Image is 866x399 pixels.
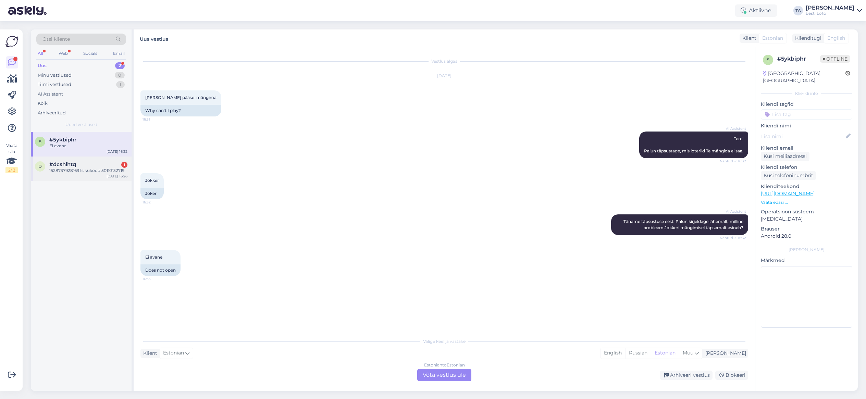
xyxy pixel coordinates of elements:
p: Kliendi nimi [761,122,852,129]
div: [DATE] [140,73,748,79]
p: [MEDICAL_DATA] [761,215,852,223]
span: #5ykbiphr [49,137,76,143]
div: [DATE] 16:26 [107,174,127,179]
a: [PERSON_NAME]Eesti Loto [806,5,862,16]
div: Socials [82,49,99,58]
span: Estonian [762,35,783,42]
span: Uued vestlused [65,122,97,128]
span: Täname täpsustuse eest. Palun kirjeldage lähemalt, milline probleem Jokkeri mängimisel täpsemalt ... [623,219,744,230]
img: Askly Logo [5,35,18,48]
span: d [38,164,42,169]
input: Lisa tag [761,109,852,120]
div: 2 [115,62,125,69]
div: AI Assistent [38,91,63,98]
div: [GEOGRAPHIC_DATA], [GEOGRAPHIC_DATA] [763,70,845,84]
div: English [601,348,625,358]
span: AI Assistent [720,209,746,214]
div: Valige keel ja vastake [140,338,748,345]
p: Klienditeekond [761,183,852,190]
div: Klienditugi [792,35,821,42]
div: Küsi telefoninumbrit [761,171,816,180]
div: [PERSON_NAME] [703,350,746,357]
input: Lisa nimi [761,133,844,140]
p: Brauser [761,225,852,233]
div: Estonian [651,348,679,358]
div: Minu vestlused [38,72,72,79]
div: Does not open [140,264,181,276]
p: Kliendi telefon [761,164,852,171]
div: 1 [121,162,127,168]
span: 16:32 [143,200,168,205]
label: Uus vestlus [140,34,168,43]
p: Vaata edasi ... [761,199,852,205]
div: Klient [140,350,157,357]
p: Kliendi tag'id [761,101,852,108]
span: #dcshlhtq [49,161,76,167]
div: Arhiveeritud [38,110,66,116]
div: 1528737928169 Isikukood 50110132719 [49,167,127,174]
span: 5 [39,139,41,144]
span: AI Assistent [720,126,746,131]
p: Märkmed [761,257,852,264]
div: Why can't I play? [140,105,221,116]
div: Klient [740,35,756,42]
div: Email [112,49,126,58]
div: 0 [115,72,125,79]
a: [URL][DOMAIN_NAME] [761,190,815,197]
div: Joker [140,188,164,199]
div: Blokeeri [715,371,748,380]
span: 16:31 [143,117,168,122]
div: Kliendi info [761,90,852,97]
span: Estonian [163,349,184,357]
div: All [36,49,44,58]
div: Võta vestlus üle [417,369,471,381]
div: Kõik [38,100,48,107]
div: Vaata siia [5,142,18,173]
span: English [827,35,845,42]
div: Küsi meiliaadressi [761,152,809,161]
div: Uus [38,62,47,69]
span: Nähtud ✓ 16:32 [720,235,746,240]
div: [DATE] 16:32 [107,149,127,154]
span: Nähtud ✓ 16:32 [720,159,746,164]
p: Kliendi email [761,145,852,152]
div: [PERSON_NAME] [761,247,852,253]
div: Tiimi vestlused [38,81,71,88]
div: TA [793,6,803,15]
div: Estonian to Estonian [424,362,465,368]
div: Aktiivne [735,4,777,17]
span: [PERSON_NAME] pääse mängima [145,95,216,100]
div: [PERSON_NAME] [806,5,854,11]
div: Web [57,49,69,58]
div: Arhiveeri vestlus [660,371,713,380]
span: Ei avane [145,254,162,260]
span: Otsi kliente [42,36,70,43]
div: Ei avane [49,143,127,149]
div: Eesti Loto [806,11,854,16]
span: Jokker [145,178,159,183]
div: Vestlus algas [140,58,748,64]
p: Android 28.0 [761,233,852,240]
div: # 5ykbiphr [777,55,820,63]
span: Offline [820,55,850,63]
div: 1 [116,81,125,88]
p: Operatsioonisüsteem [761,208,852,215]
span: 16:33 [143,276,168,282]
span: Muu [683,350,693,356]
div: 2 / 3 [5,167,18,173]
span: 5 [767,57,769,62]
div: Russian [625,348,651,358]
